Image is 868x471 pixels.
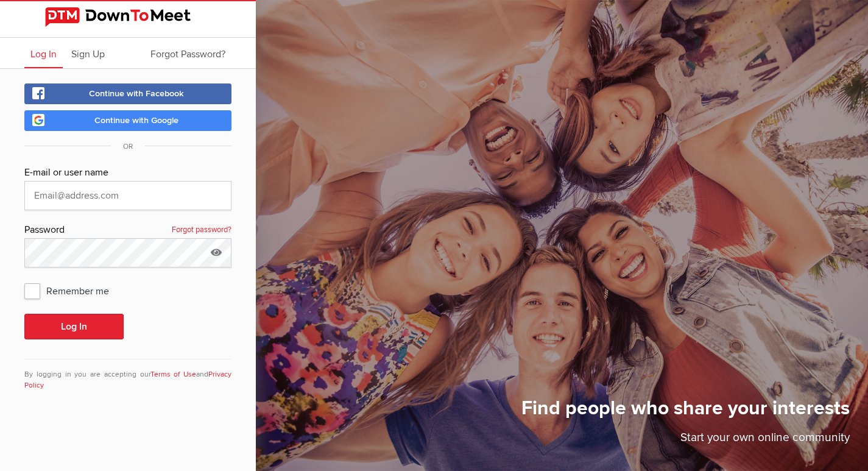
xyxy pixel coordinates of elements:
div: By logging in you are accepting our and [24,359,231,391]
h1: Find people who share your interests [521,396,850,429]
span: Continue with Google [94,115,178,126]
a: Sign Up [65,38,111,68]
button: Log In [24,314,124,339]
span: Sign Up [71,48,105,60]
a: Terms of Use [150,370,197,379]
p: Start your own online community [521,429,850,453]
div: E-mail or user name [24,165,231,181]
a: Continue with Facebook [24,83,231,104]
a: Log In [24,38,63,68]
img: DownToMeet [45,7,211,27]
input: Email@address.com [24,181,231,210]
a: Forgot password? [172,222,231,238]
a: Continue with Google [24,110,231,131]
span: Forgot Password? [150,48,225,60]
span: OR [111,142,145,151]
span: Continue with Facebook [89,88,184,99]
span: Log In [30,48,57,60]
div: Password [24,222,231,238]
a: Forgot Password? [144,38,231,68]
span: Remember me [24,280,121,302]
